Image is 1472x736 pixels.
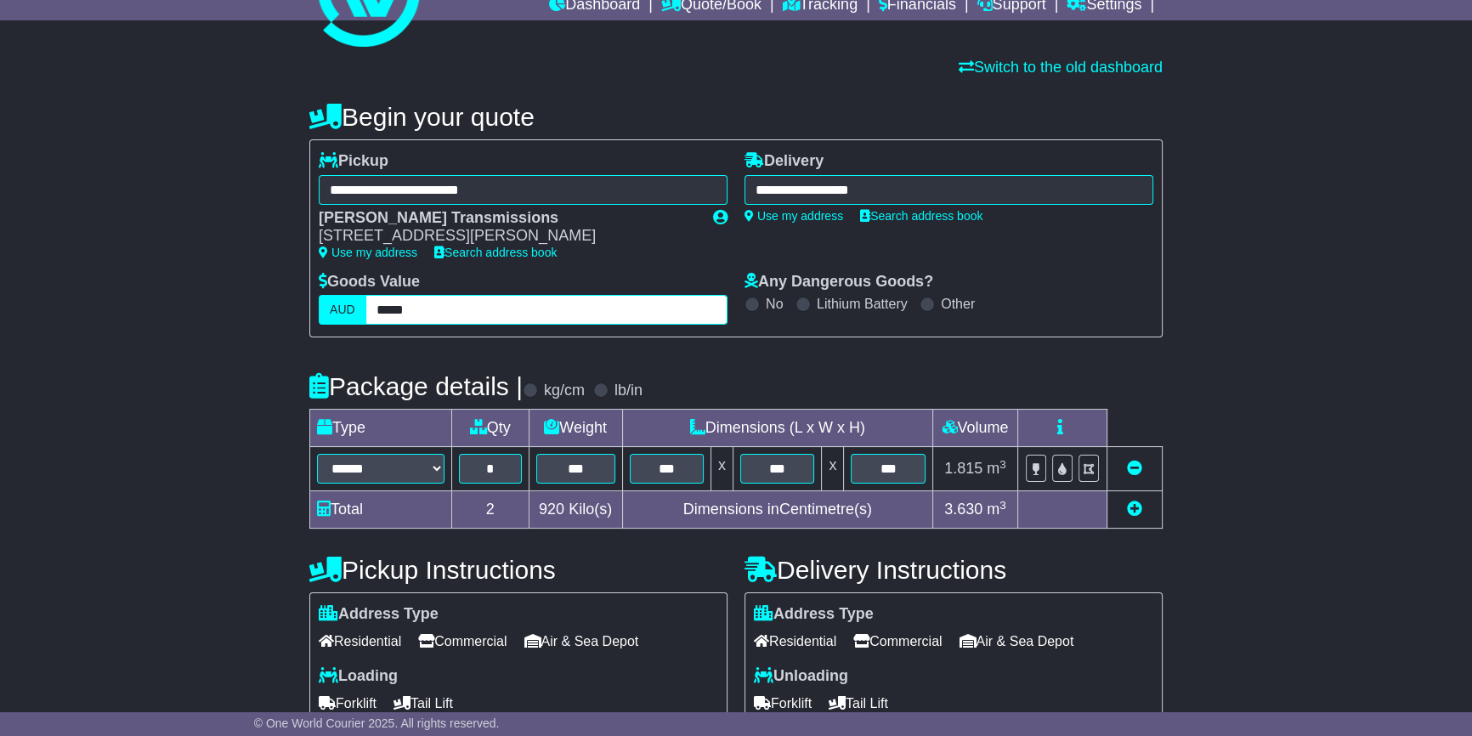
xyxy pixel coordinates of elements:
a: Add new item [1127,501,1142,518]
td: Kilo(s) [529,491,622,529]
td: x [822,447,844,491]
h4: Delivery Instructions [744,556,1163,584]
label: Address Type [319,605,439,624]
span: 920 [539,501,564,518]
td: Total [310,491,452,529]
label: No [766,296,783,312]
h4: Begin your quote [309,103,1163,131]
span: 3.630 [944,501,982,518]
a: Use my address [319,246,417,259]
a: Search address book [434,246,557,259]
label: Address Type [754,605,874,624]
h4: Pickup Instructions [309,556,728,584]
a: Use my address [744,209,843,223]
span: Commercial [853,628,942,654]
span: Commercial [418,628,507,654]
h4: Package details | [309,372,523,400]
label: Pickup [319,152,388,171]
a: Search address book [860,209,982,223]
td: Dimensions (L x W x H) [622,410,932,447]
label: AUD [319,295,366,325]
span: Forklift [754,690,812,716]
label: Loading [319,667,398,686]
td: Weight [529,410,622,447]
label: Lithium Battery [817,296,908,312]
span: Forklift [319,690,376,716]
label: kg/cm [544,382,585,400]
span: Tail Lift [829,690,888,716]
label: Any Dangerous Goods? [744,273,933,292]
td: x [711,447,733,491]
label: Delivery [744,152,824,171]
span: Residential [754,628,836,654]
sup: 3 [999,499,1006,512]
label: lb/in [614,382,643,400]
label: Unloading [754,667,848,686]
span: © One World Courier 2025. All rights reserved. [254,716,500,730]
a: Switch to the old dashboard [959,59,1163,76]
label: Goods Value [319,273,420,292]
span: Residential [319,628,401,654]
label: Other [941,296,975,312]
div: [STREET_ADDRESS][PERSON_NAME] [319,227,696,246]
span: Tail Lift [393,690,453,716]
td: Dimensions in Centimetre(s) [622,491,932,529]
span: m [987,501,1006,518]
span: Air & Sea Depot [524,628,639,654]
td: 2 [452,491,529,529]
sup: 3 [999,458,1006,471]
span: m [987,460,1006,477]
div: [PERSON_NAME] Transmissions [319,209,696,228]
span: Air & Sea Depot [960,628,1074,654]
span: 1.815 [944,460,982,477]
td: Volume [932,410,1017,447]
a: Remove this item [1127,460,1142,477]
td: Qty [452,410,529,447]
td: Type [310,410,452,447]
